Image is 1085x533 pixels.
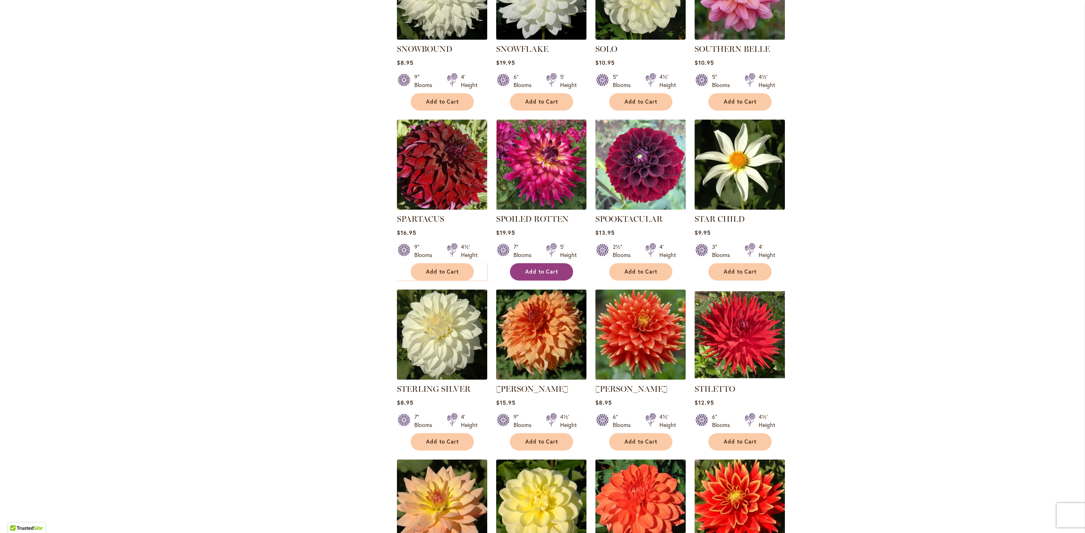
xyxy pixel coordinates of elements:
div: 4½' Height [659,73,676,89]
button: Add to Cart [411,263,474,280]
div: 9" Blooms [514,413,536,429]
a: STERLING SILVER [397,384,471,394]
div: 5" Blooms [613,73,635,89]
a: SOLO [595,34,686,41]
div: 4½' Height [560,413,577,429]
div: 4½' Height [461,243,477,259]
span: Add to Cart [525,438,558,445]
img: Sterling Silver [397,289,487,380]
div: 7" Blooms [414,413,437,429]
span: Add to Cart [724,438,757,445]
a: STEVEN DAVID [595,374,686,381]
span: $13.95 [595,229,615,236]
div: 9" Blooms [414,73,437,89]
a: SPOILED ROTTEN [496,214,569,224]
a: [PERSON_NAME] [595,384,667,394]
button: Add to Cart [510,263,573,280]
a: Spartacus [397,204,487,211]
span: Add to Cart [426,438,459,445]
img: Spooktacular [595,119,686,210]
span: $19.95 [496,229,515,236]
div: 5" Blooms [712,73,735,89]
span: Add to Cart [525,98,558,105]
button: Add to Cart [708,263,772,280]
div: 4' Height [461,73,477,89]
span: $8.95 [397,399,414,406]
iframe: Launch Accessibility Center [6,504,29,527]
a: SPOOKTACULAR [595,214,663,224]
button: Add to Cart [411,93,474,110]
span: $19.95 [496,59,515,66]
a: Steve Meggos [496,374,586,381]
button: Add to Cart [609,433,672,450]
span: Add to Cart [625,268,658,275]
div: 2½" Blooms [613,243,635,259]
a: SOLO [595,44,617,54]
span: Add to Cart [625,98,658,105]
a: STILETTO [695,374,785,381]
a: STAR CHILD [695,204,785,211]
div: 4½' Height [759,413,775,429]
div: 4' Height [759,243,775,259]
button: Add to Cart [609,93,672,110]
img: Steve Meggos [496,289,586,380]
button: Add to Cart [708,433,772,450]
img: Spartacus [397,119,487,210]
span: $16.95 [397,229,416,236]
a: SPARTACUS [397,214,444,224]
a: Spooktacular [595,204,686,211]
img: STILETTO [695,289,785,380]
div: 5' Height [560,243,577,259]
span: Add to Cart [625,438,658,445]
span: $12.95 [695,399,714,406]
div: 4½' Height [659,413,676,429]
a: [PERSON_NAME] [496,384,568,394]
div: 4' Height [659,243,676,259]
a: SNOWFLAKE [496,34,586,41]
button: Add to Cart [411,433,474,450]
div: 6" Blooms [712,413,735,429]
a: STAR CHILD [695,214,745,224]
div: 4½' Height [759,73,775,89]
a: Sterling Silver [397,374,487,381]
span: Add to Cart [426,268,459,275]
span: $15.95 [496,399,516,406]
button: Add to Cart [609,263,672,280]
button: Add to Cart [708,93,772,110]
img: STEVEN DAVID [595,289,686,380]
a: SPOILED ROTTEN [496,204,586,211]
a: SOUTHERN BELLE [695,34,785,41]
span: Add to Cart [724,268,757,275]
span: $10.95 [595,59,615,66]
a: STILETTO [695,384,735,394]
div: 3" Blooms [712,243,735,259]
a: SNOWBOUND [397,44,452,54]
div: 5' Height [560,73,577,89]
span: Add to Cart [426,98,459,105]
div: 7" Blooms [514,243,536,259]
span: Add to Cart [525,268,558,275]
div: 6" Blooms [514,73,536,89]
div: 9" Blooms [414,243,437,259]
img: SPOILED ROTTEN [496,119,586,210]
a: SNOWFLAKE [496,44,548,54]
span: $10.95 [695,59,714,66]
span: $8.95 [595,399,612,406]
button: Add to Cart [510,93,573,110]
span: $9.95 [695,229,711,236]
img: STAR CHILD [695,119,785,210]
button: Add to Cart [510,433,573,450]
a: SOUTHERN BELLE [695,44,770,54]
div: 6" Blooms [613,413,635,429]
span: Add to Cart [724,98,757,105]
a: Snowbound [397,34,487,41]
span: $8.95 [397,59,414,66]
div: 4' Height [461,413,477,429]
